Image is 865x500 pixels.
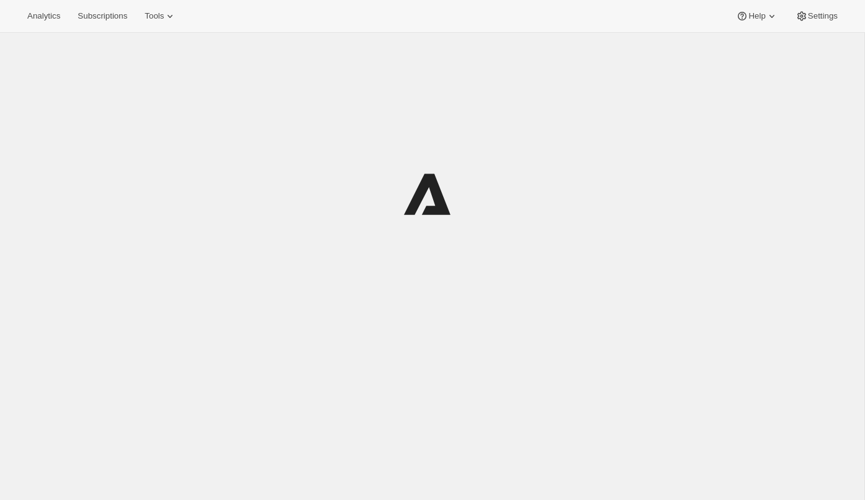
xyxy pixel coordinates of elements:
[70,7,135,25] button: Subscriptions
[20,7,68,25] button: Analytics
[27,11,60,21] span: Analytics
[788,7,845,25] button: Settings
[748,11,765,21] span: Help
[78,11,127,21] span: Subscriptions
[728,7,785,25] button: Help
[808,11,838,21] span: Settings
[145,11,164,21] span: Tools
[137,7,184,25] button: Tools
